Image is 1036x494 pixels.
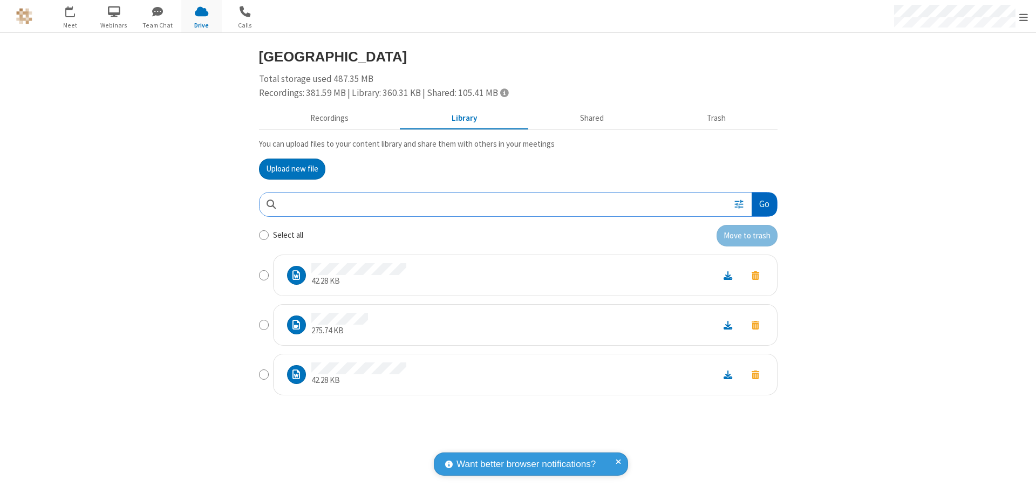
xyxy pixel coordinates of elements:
[529,108,656,129] button: Shared during meetings
[656,108,778,129] button: Trash
[259,108,400,129] button: Recorded meetings
[1009,466,1028,486] iframe: Chat
[273,229,303,242] label: Select all
[138,20,178,30] span: Team Chat
[94,20,134,30] span: Webinars
[742,318,769,332] button: Move to trash
[259,138,778,150] p: You can upload files to your content library and share them with others in your meetings
[752,193,776,217] button: Go
[742,268,769,283] button: Move to trash
[181,20,222,30] span: Drive
[311,374,406,387] p: 42.28 KB
[311,325,368,337] p: 275.74 KB
[73,6,80,14] div: 3
[50,20,91,30] span: Meet
[714,269,742,282] a: Download file
[16,8,32,24] img: QA Selenium DO NOT DELETE OR CHANGE
[742,367,769,382] button: Move to trash
[714,319,742,331] a: Download file
[714,368,742,381] a: Download file
[259,159,325,180] button: Upload new file
[456,457,596,471] span: Want better browser notifications?
[400,108,529,129] button: Content library
[259,49,778,64] h3: [GEOGRAPHIC_DATA]
[259,86,778,100] div: Recordings: 381.59 MB | Library: 360.31 KB | Shared: 105.41 MB
[717,225,778,246] button: Move to trash
[311,275,406,287] p: 42.28 KB
[259,72,778,100] div: Total storage used 487.35 MB
[225,20,265,30] span: Calls
[500,88,508,97] span: Totals displayed include files that have been moved to the trash.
